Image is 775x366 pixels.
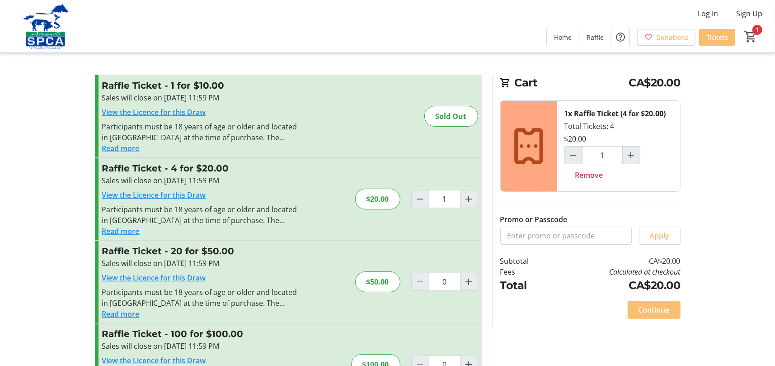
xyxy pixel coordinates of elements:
a: View the Licence for this Draw [102,273,206,283]
div: Sales will close on [DATE] 11:59 PM [102,175,300,186]
button: Read more [102,226,140,237]
button: Sign Up [729,6,770,21]
div: Sold Out [424,106,478,127]
div: Sales will close on [DATE] 11:59 PM [102,341,300,352]
label: Promo or Passcode [500,214,568,225]
button: Increment by one [623,147,640,164]
input: Raffle Ticket (4 for $20.00) Quantity [582,146,623,164]
span: Apply [650,230,670,241]
td: CA$20.00 [552,277,680,294]
img: Alberta SPCA's Logo [5,4,86,49]
td: Calculated at checkout [552,266,680,277]
div: $20.00 [355,189,400,209]
span: Continue [639,304,670,315]
button: Decrement by one [565,147,582,164]
button: Read more [102,143,140,154]
a: Raffle [579,29,611,46]
h3: Raffle Ticket - 100 for $100.00 [102,327,300,341]
div: Participants must be 18 years of age or older and located in [GEOGRAPHIC_DATA] at the time of pur... [102,204,300,226]
button: Remove [564,166,614,184]
button: Read more [102,309,140,319]
span: Tickets [706,33,728,42]
td: Subtotal [500,256,553,266]
input: Enter promo or passcode [500,227,632,245]
div: 1x Raffle Ticket (4 for $20.00) [564,108,666,119]
a: View the Licence for this Draw [102,190,206,200]
h3: Raffle Ticket - 4 for $20.00 [102,162,300,175]
h2: Cart [500,75,681,93]
div: $20.00 [564,133,587,144]
span: Sign Up [736,8,762,19]
button: Increment by one [460,190,478,208]
div: Participants must be 18 years of age or older and located in [GEOGRAPHIC_DATA] at the time of pur... [102,121,300,143]
a: Home [547,29,579,46]
div: Total Tickets: 4 [557,101,680,191]
button: Decrement by one [412,190,429,208]
button: Apply [639,227,681,245]
span: Donations [656,33,688,42]
h3: Raffle Ticket - 20 for $50.00 [102,244,300,258]
div: Sales will close on [DATE] 11:59 PM [102,258,300,269]
a: View the Licence for this Draw [102,107,206,117]
input: Raffle Ticket Quantity [429,273,460,291]
button: Continue [628,301,681,319]
div: $50.00 [355,271,400,292]
td: Fees [500,266,553,277]
a: Tickets [699,29,735,46]
input: Raffle Ticket Quantity [429,190,460,208]
div: Sales will close on [DATE] 11:59 PM [102,92,300,103]
td: CA$20.00 [552,256,680,266]
h3: Raffle Ticket - 1 for $10.00 [102,79,300,92]
a: View the Licence for this Draw [102,356,206,366]
button: Cart [742,29,759,45]
button: Help [611,28,629,46]
td: Total [500,277,553,294]
span: Log In [698,8,718,19]
span: Home [554,33,572,42]
button: Log In [690,6,725,21]
div: Participants must be 18 years of age or older and located in [GEOGRAPHIC_DATA] at the time of pur... [102,287,300,309]
a: Donations [637,29,695,46]
span: Remove [575,170,603,181]
span: Raffle [587,33,604,42]
button: Increment by one [460,273,478,290]
span: CA$20.00 [629,75,681,91]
